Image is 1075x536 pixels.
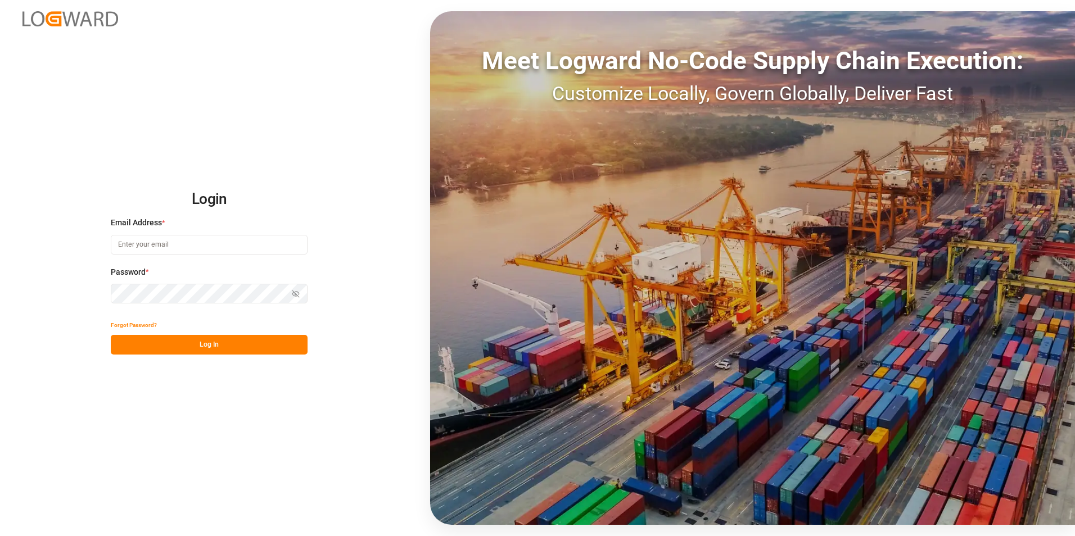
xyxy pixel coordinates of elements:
[430,42,1075,79] div: Meet Logward No-Code Supply Chain Execution:
[111,266,146,278] span: Password
[111,217,162,229] span: Email Address
[111,235,308,255] input: Enter your email
[22,11,118,26] img: Logward_new_orange.png
[430,79,1075,108] div: Customize Locally, Govern Globally, Deliver Fast
[111,315,157,335] button: Forgot Password?
[111,335,308,355] button: Log In
[111,181,308,217] h2: Login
